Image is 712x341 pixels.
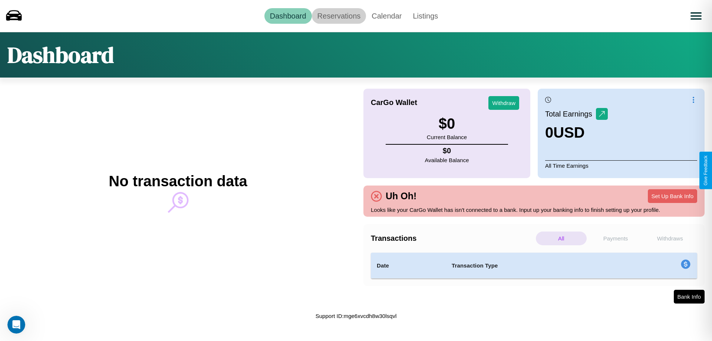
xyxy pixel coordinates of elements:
h4: Transaction Type [452,261,620,270]
p: Payments [590,232,641,245]
p: Withdraws [645,232,695,245]
p: Current Balance [427,132,467,142]
a: Listings [407,8,444,24]
p: Available Balance [425,155,469,165]
button: Bank Info [674,290,705,304]
p: All [536,232,587,245]
p: Support ID: mge6xvcdh8w30lsqvl [316,311,396,321]
h1: Dashboard [7,40,114,70]
h4: Date [377,261,440,270]
button: Open menu [686,6,706,26]
p: Total Earnings [545,107,596,121]
h2: No transaction data [109,173,247,190]
h4: Transactions [371,234,534,243]
button: Set Up Bank Info [648,189,697,203]
p: Looks like your CarGo Wallet has isn't connected to a bank. Input up your banking info to finish ... [371,205,697,215]
a: Calendar [366,8,407,24]
h4: CarGo Wallet [371,98,417,107]
table: simple table [371,253,697,279]
a: Dashboard [264,8,312,24]
a: Reservations [312,8,366,24]
div: Give Feedback [703,155,708,186]
h4: $ 0 [425,147,469,155]
h4: Uh Oh! [382,191,420,201]
button: Withdraw [488,96,519,110]
h3: 0 USD [545,124,608,141]
p: All Time Earnings [545,160,697,171]
iframe: Intercom live chat [7,316,25,334]
h3: $ 0 [427,115,467,132]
